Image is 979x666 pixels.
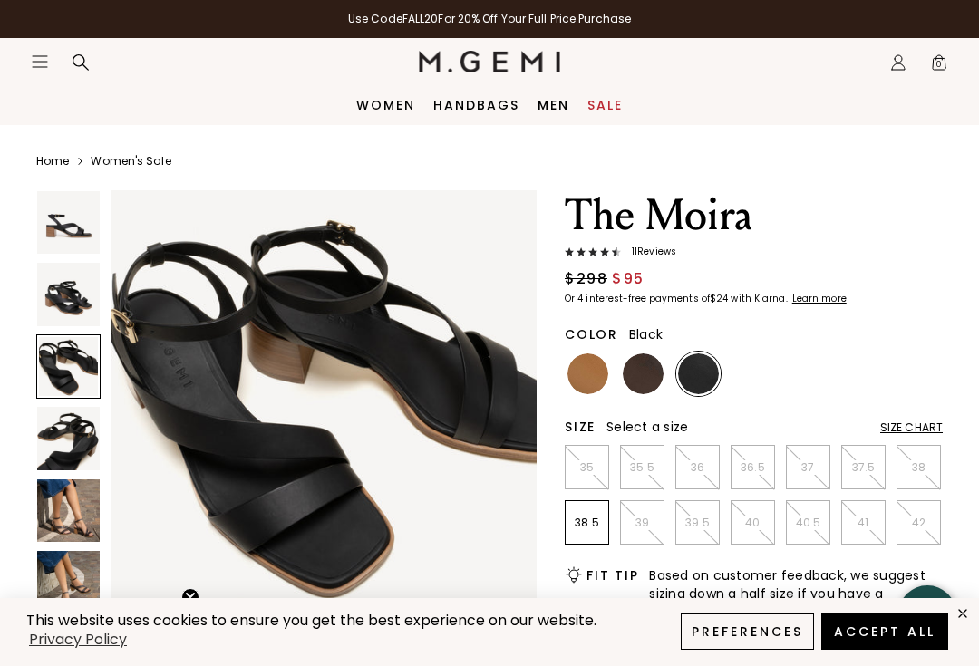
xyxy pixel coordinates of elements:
[790,294,847,304] a: Learn more
[606,418,688,436] span: Select a size
[565,420,596,434] h2: Size
[629,325,663,343] span: Black
[37,407,100,469] img: The Moira
[787,460,829,475] p: 37
[897,460,940,475] p: 38
[621,246,676,257] span: 11 Review s
[26,610,596,631] span: This website uses cookies to ensure you get the best experience on our website.
[681,613,814,650] button: Preferences
[419,51,561,72] img: M.Gemi
[37,551,100,613] img: The Moira
[880,420,943,435] div: Size Chart
[26,629,130,652] a: Privacy Policy (opens in a new tab)
[91,154,170,169] a: Women's Sale
[676,516,719,530] p: 39.5
[649,566,943,621] span: Based on customer feedback, we suggest sizing down a half size if you have a medium or narrow foot
[567,353,608,394] img: Tan
[678,353,719,394] img: Black
[787,516,829,530] p: 40.5
[111,190,537,615] img: The Moira
[842,460,885,475] p: 37.5
[621,516,664,530] p: 39
[565,292,710,305] klarna-placement-style-body: Or 4 interest-free payments of
[565,190,943,241] h1: The Moira
[565,246,943,261] a: 11Reviews
[623,353,664,394] img: Espresso
[566,516,608,530] p: 38.5
[732,516,774,530] p: 40
[402,11,439,26] strong: FALL20
[897,516,940,530] p: 42
[37,479,100,542] img: The Moira
[565,327,618,342] h2: Color
[955,606,970,621] div: close
[792,292,847,305] klarna-placement-style-cta: Learn more
[621,460,664,475] p: 35.5
[433,98,519,112] a: Handbags
[821,613,948,650] button: Accept All
[930,57,948,75] span: 0
[356,98,415,112] a: Women
[710,292,728,305] klarna-placement-style-amount: $24
[37,191,100,254] img: The Moira
[538,98,569,112] a: Men
[842,516,885,530] p: 41
[565,268,607,290] span: $298
[731,292,790,305] klarna-placement-style-body: with Klarna
[587,98,623,112] a: Sale
[181,588,199,606] button: Close teaser
[612,268,645,290] span: $95
[676,460,719,475] p: 36
[586,568,638,583] h2: Fit Tip
[37,263,100,325] img: The Moira
[36,154,69,169] a: Home
[31,53,49,71] button: Open site menu
[566,460,608,475] p: 35
[732,460,774,475] p: 36.5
